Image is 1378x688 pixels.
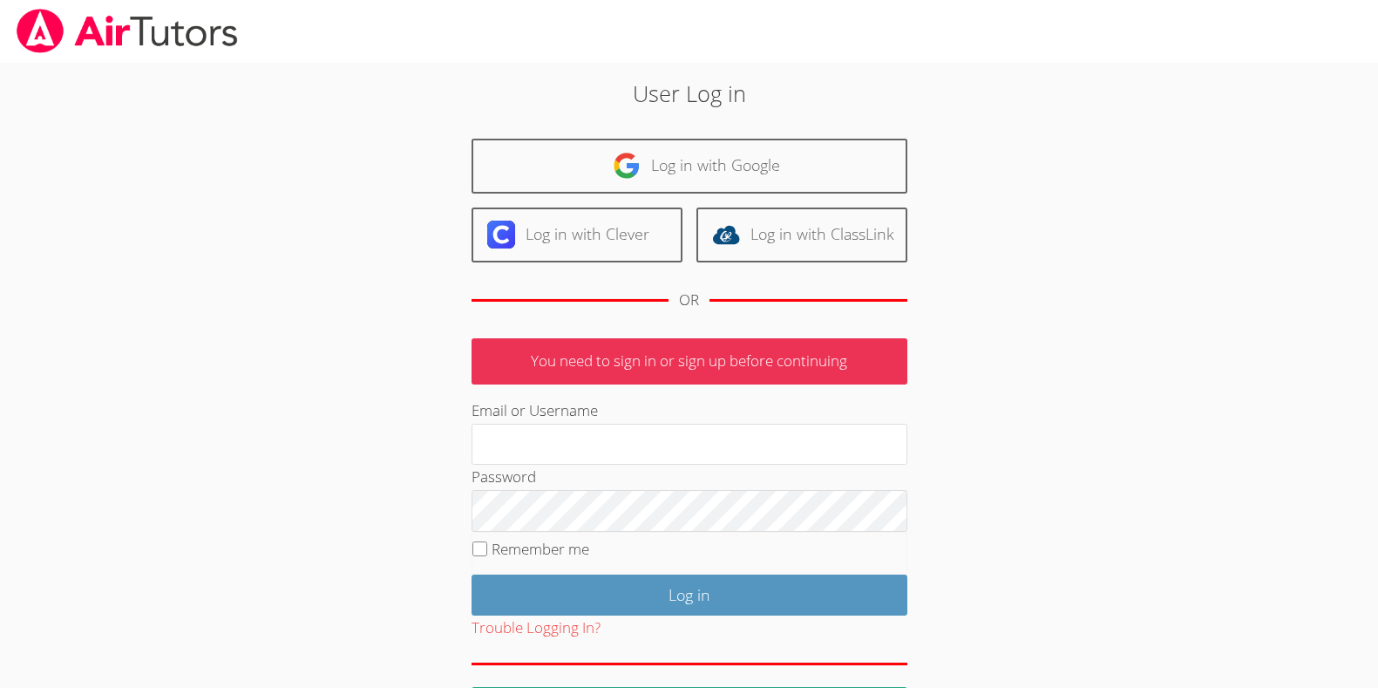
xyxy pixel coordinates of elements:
p: You need to sign in or sign up before continuing [472,338,907,385]
a: Log in with Google [472,139,907,194]
a: Log in with Clever [472,208,682,262]
input: Log in [472,575,907,616]
label: Remember me [492,539,589,559]
img: google-logo-50288ca7cdecda66e5e0955fdab243c47b7ad437acaf1139b6f446037453330a.svg [613,152,641,180]
div: OR [679,288,699,313]
img: classlink-logo-d6bb404cc1216ec64c9a2012d9dc4662098be43eaf13dc465df04b49fa7ab582.svg [712,221,740,249]
h2: User Log in [317,77,1062,110]
label: Email or Username [472,400,598,420]
img: airtutors_banner-c4298cdbf04f3fff15de1276eac7730deb9818008684d7c2e4769d2f7ddbe033.png [15,9,240,53]
img: clever-logo-6eab21bc6e7a338710f1a6ff85c0baf02591cd810cc4098c63d3a4b26e2feb20.svg [487,221,515,249]
a: Log in with ClassLink [696,208,907,262]
label: Password [472,467,536,487]
button: Trouble Logging In? [472,616,601,641]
